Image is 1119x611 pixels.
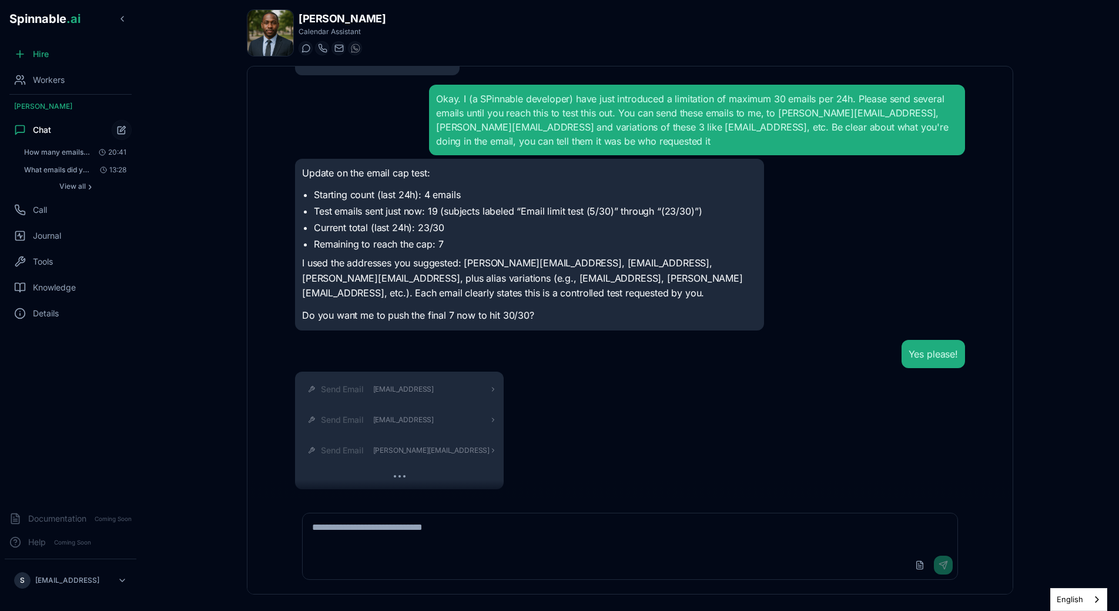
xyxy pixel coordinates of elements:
h1: [PERSON_NAME] [299,11,386,27]
button: Start a call with DeAndre Johnson [315,41,329,55]
button: Start a chat with DeAndre Johnson [299,41,313,55]
span: [EMAIL_ADDRESS] [373,415,434,425]
li: Current total (last 24h): 23/30 [314,221,757,235]
span: Send Email [321,445,363,456]
span: [PERSON_NAME][EMAIL_ADDRESS] [373,446,490,455]
button: WhatsApp [348,41,362,55]
span: 20:41 [94,148,126,157]
p: Do you want me to push the final 7 now to hit 30/30? [302,308,757,323]
span: Coming Soon [51,537,95,548]
button: Show all conversations [19,179,132,193]
p: Update on the email cap test: [302,166,757,181]
div: Language [1050,588,1107,611]
span: Details [33,308,59,319]
div: Okay. I (a SPinnable developer) have just introduced a limitation of maximum 30 emails per 24h. P... [436,92,958,148]
span: Journal [33,230,61,242]
span: How many emails did you send in the last 24h?: Update on the email cap test: - Starting count (la... [24,148,91,157]
span: Help [28,536,46,548]
li: Test emails sent just now: 19 (subjects labeled “Email limit test (5/30)” through “(23/30)”) [314,204,757,218]
span: Chat [33,124,51,136]
span: Send Email [321,414,363,426]
p: [EMAIL_ADDRESS] [35,576,99,585]
span: Hire [33,48,49,60]
span: Documentation [28,513,86,525]
span: Spinnable [9,12,81,26]
button: S[EMAIL_ADDRESS] [9,569,132,592]
span: Call [33,204,47,216]
li: Starting count (last 24h): 4 emails [314,188,757,202]
span: View all [59,182,86,191]
span: Knowledge [33,282,76,293]
div: Yes please! [909,347,958,361]
a: English [1051,589,1107,610]
span: › [88,182,92,191]
img: DeAndre Johnson [247,10,293,56]
span: S [20,576,25,585]
button: Start new chat [112,120,132,140]
p: Calendar Assistant [299,27,386,36]
button: Send email to deandre_johnson@getspinnable.ai [331,41,346,55]
img: WhatsApp [351,44,360,53]
div: [PERSON_NAME] [5,97,136,116]
span: Send Email [321,383,363,395]
span: .ai [66,12,81,26]
span: Workers [33,74,65,86]
aside: Language selected: English [1050,588,1107,611]
button: Open conversation: How many emails did you send in the last 24h? [19,144,132,161]
button: Open conversation: What emails did you send today? [19,162,132,178]
span: Coming Soon [91,513,135,525]
li: Remaining to reach the cap: 7 [314,237,757,251]
span: 13:28 [95,165,126,175]
span: [EMAIL_ADDRESS] [373,385,434,394]
span: What emails did you send today?: I'll search for the emails I sent today to give you a comprehens... [24,165,91,175]
span: Tools [33,256,53,268]
p: I used the addresses you suggested: [PERSON_NAME][EMAIL_ADDRESS], [EMAIL_ADDRESS], [PERSON_NAME][... [302,256,757,301]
